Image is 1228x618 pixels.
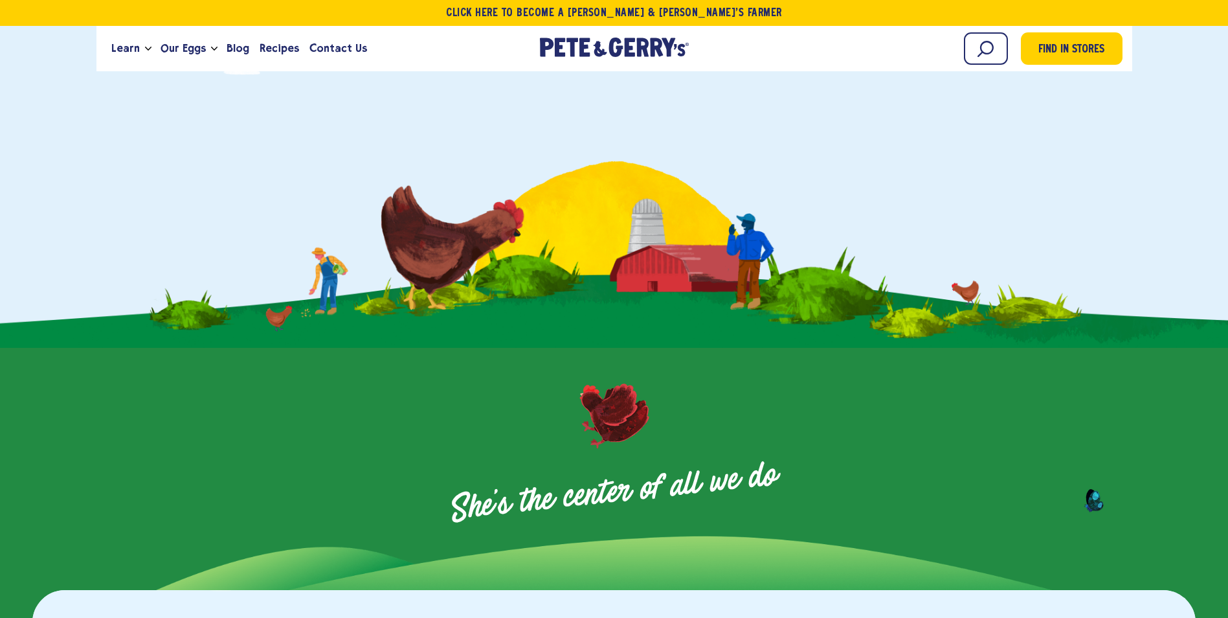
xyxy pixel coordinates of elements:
a: Our Eggs [155,31,211,66]
a: Blog [221,31,254,66]
a: Learn [106,31,145,66]
button: Open the dropdown menu for Our Eggs [211,47,218,51]
span: Recipes [260,40,299,56]
button: Open the dropdown menu for Learn [145,47,151,51]
h2: She's the center of all we do [1,408,1227,575]
a: Find in Stores [1021,32,1122,65]
span: Contact Us [309,40,367,56]
span: Learn [111,40,140,56]
span: Blog [227,40,249,56]
span: Find in Stores [1038,41,1104,59]
a: Recipes [254,31,304,66]
a: Contact Us [304,31,372,66]
input: Search [964,32,1008,65]
span: Our Eggs [161,40,206,56]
